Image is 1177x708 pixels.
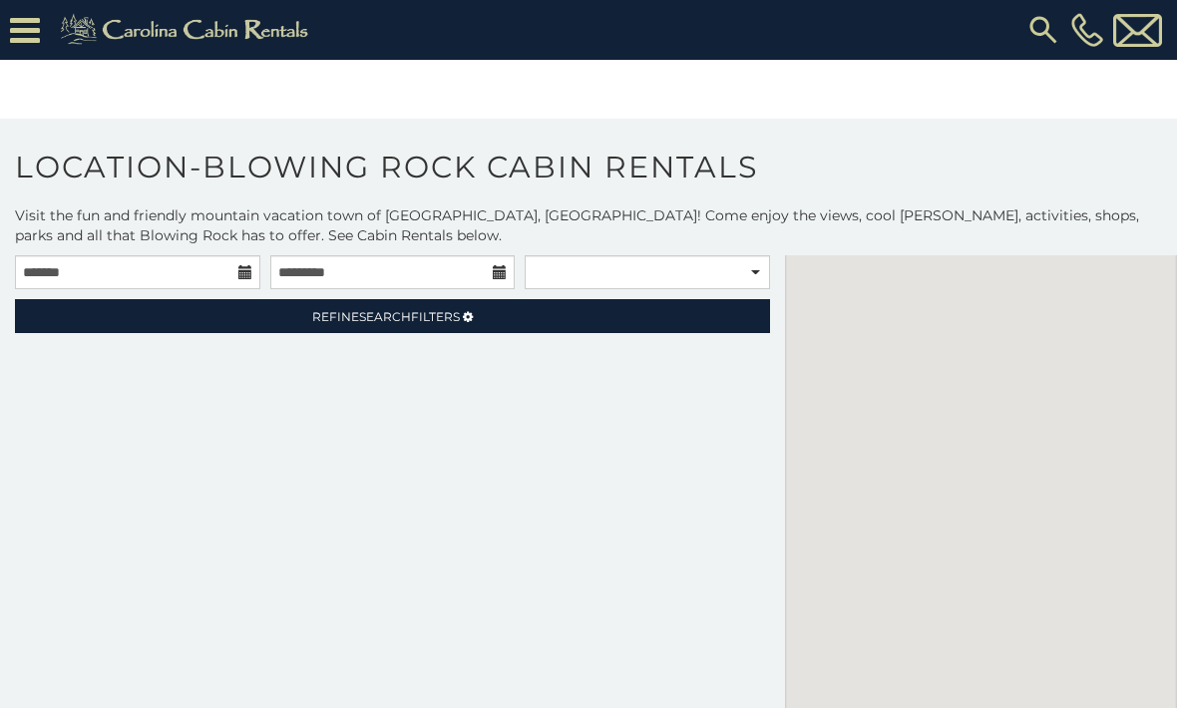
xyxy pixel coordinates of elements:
span: Search [359,309,411,324]
span: Refine Filters [312,309,460,324]
a: RefineSearchFilters [15,299,770,333]
a: [PHONE_NUMBER] [1066,13,1108,47]
img: Khaki-logo.png [50,10,325,50]
img: search-regular.svg [1025,12,1061,48]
